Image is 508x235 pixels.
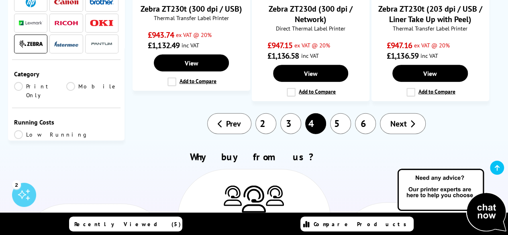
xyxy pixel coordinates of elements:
[355,113,376,134] a: 6
[66,82,118,100] a: Mobile
[390,119,407,129] span: Next
[148,30,174,40] span: £943.74
[256,25,365,32] span: Direct Thermal Label Printer
[267,40,292,51] span: £947.15
[54,18,78,28] a: Ricoh
[176,31,212,39] span: ex VAT @ 20%
[242,186,266,213] img: Printer Experts
[90,18,114,28] a: OKI
[14,82,66,100] a: Print Only
[300,217,414,231] a: Compare Products
[406,88,455,97] label: Add to Compare
[387,40,412,51] span: £947.16
[69,217,182,231] a: Recently Viewed (5)
[376,25,485,32] span: Thermal Transfer Label Printer
[148,40,180,51] span: £1,132.49
[19,20,43,25] img: Lexmark
[380,113,426,134] a: Next
[54,41,78,47] img: Intermec
[19,18,43,28] a: Lexmark
[14,70,118,78] div: Category
[420,52,438,59] span: inc VAT
[182,41,199,49] span: inc VAT
[255,113,276,134] a: 2
[273,65,348,82] a: View
[74,221,181,228] span: Recently Viewed (5)
[224,186,242,206] img: Printer Experts
[15,151,493,163] h2: Why buy from us?
[14,118,118,126] div: Running Costs
[226,119,241,129] span: Prev
[387,51,418,61] span: £1,136.59
[330,113,351,134] a: 5
[167,78,216,86] label: Add to Compare
[19,40,43,48] img: Zebra
[392,65,467,82] a: View
[154,55,229,72] a: View
[14,130,118,148] a: Low Running Cost
[280,113,301,134] a: 3
[54,39,78,49] a: Intermec
[207,113,251,134] a: Prev
[294,41,330,49] span: ex VAT @ 20%
[19,39,43,49] a: Zebra
[396,168,508,233] img: Open Live Chat window
[137,14,246,22] span: Thermal Transfer Label Printer
[90,39,114,49] img: Pantum
[414,41,450,49] span: ex VAT @ 20%
[90,20,114,27] img: OKI
[269,4,353,25] a: Zebra ZT230d (300 dpi / Network)
[378,4,482,25] a: Zebra ZT230t (203 dpi / USB / Liner Take Up with Peel)
[314,221,411,228] span: Compare Products
[266,186,284,206] img: Printer Experts
[287,88,336,97] label: Add to Compare
[12,180,21,189] div: 2
[301,52,318,59] span: inc VAT
[267,51,299,61] span: £1,136.58
[54,21,78,25] img: Ricoh
[141,4,242,14] a: Zebra ZT230t (300 dpi / USB)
